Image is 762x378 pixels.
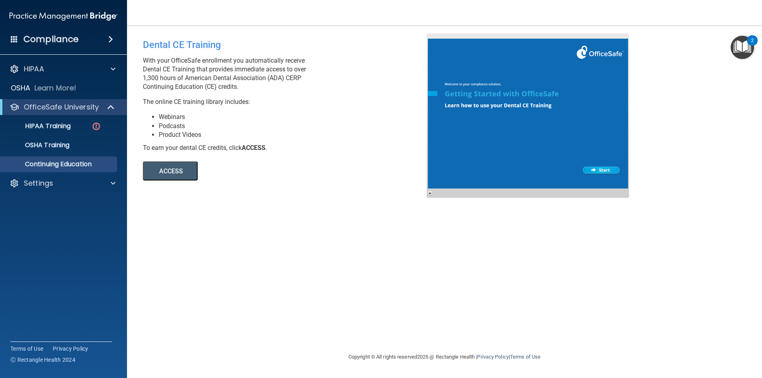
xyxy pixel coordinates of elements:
button: ACCESS [143,161,198,180]
div: Copyright © All rights reserved 2025 @ Rectangle Health | | [300,344,589,370]
li: Product Videos [159,130,433,139]
li: Webinars [159,113,433,121]
h4: Compliance [23,34,79,45]
li: Podcasts [159,122,433,130]
p: Settings [24,178,53,188]
a: OfficeSafe University [10,102,115,112]
div: 2 [751,40,754,51]
p: HIPAA [24,64,44,74]
p: The online CE training library includes: [143,98,433,106]
div: To earn your dental CE credits, click . [143,144,433,152]
a: HIPAA [10,64,115,74]
a: Terms of Use [10,345,43,353]
p: Learn More! [35,83,77,93]
p: OSHA Training [5,141,69,149]
p: OfficeSafe University [24,102,99,112]
p: HIPAA Training [5,122,71,130]
span: Ⓒ Rectangle Health 2024 [10,356,75,364]
div: Dental CE Training [143,33,433,56]
a: Settings [10,178,115,188]
p: With your OfficeSafe enrollment you automatically receive Dental CE Training that provides immedi... [143,56,433,91]
img: PMB logo [10,8,117,24]
a: Privacy Policy [477,354,508,360]
p: OSHA [11,83,31,93]
a: Privacy Policy [53,345,89,353]
button: Open Resource Center, 2 new notifications [731,36,754,59]
a: ACCESS [143,169,360,175]
a: Terms of Use [510,354,541,360]
b: ACCESS [242,144,266,152]
img: danger-circle.6113f641.png [91,121,101,131]
p: Continuing Education [5,160,114,168]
